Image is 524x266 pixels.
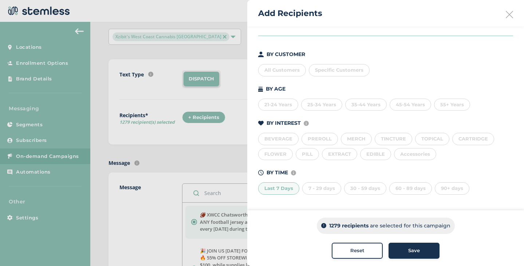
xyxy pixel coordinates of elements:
img: icon-info-236977d2.svg [304,121,309,126]
div: 90+ days [435,182,469,195]
img: icon-person-dark-ced50e5f.svg [258,52,264,57]
div: 55+ Years [434,99,470,111]
div: 60 - 89 days [389,182,432,195]
div: 25-34 Years [301,99,342,111]
div: EDIBLE [360,148,391,160]
div: TINCTURE [375,133,412,145]
div: MERCH [341,133,372,145]
img: icon-info-236977d2.svg [291,170,296,175]
iframe: To enrich screen reader interactions, please activate Accessibility in Grammarly extension settings [488,231,524,266]
div: All Customers [258,64,306,76]
img: icon-info-dark-48f6c5f3.svg [321,223,326,229]
div: Last 7 Days [258,182,299,195]
p: are selected for this campaign [370,222,450,230]
div: BEVERAGE [258,133,299,145]
div: PILL [296,148,319,160]
div: TOPICAL [415,133,449,145]
h2: Add Recipients [258,7,322,19]
div: CARTRIDGE [452,133,494,145]
button: Save [389,243,440,259]
div: Accessories [394,148,436,160]
img: icon-time-dark-e6b1183b.svg [258,170,264,175]
p: BY INTEREST [267,119,301,127]
div: 7 - 29 days [302,182,341,195]
div: FLOWER [258,148,293,160]
p: BY AGE [266,85,285,93]
p: BY CUSTOMER [267,51,305,58]
div: 21-24 Years [258,99,298,111]
div: Chat Widget [488,231,524,266]
button: Reset [332,243,383,259]
div: EXTRACT [322,148,357,160]
div: PREROLL [302,133,338,145]
span: Reset [350,247,365,254]
p: BY TIME [267,169,288,176]
p: 1279 recipients [329,222,369,230]
img: icon-cake-93b2a7b5.svg [258,86,263,92]
span: Specific Customers [315,67,363,73]
div: 30 - 59 days [344,182,386,195]
span: Save [408,247,420,254]
div: 45-54 Years [390,99,431,111]
img: icon-heart-dark-29e6356f.svg [258,121,264,126]
div: 35-44 Years [345,99,387,111]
